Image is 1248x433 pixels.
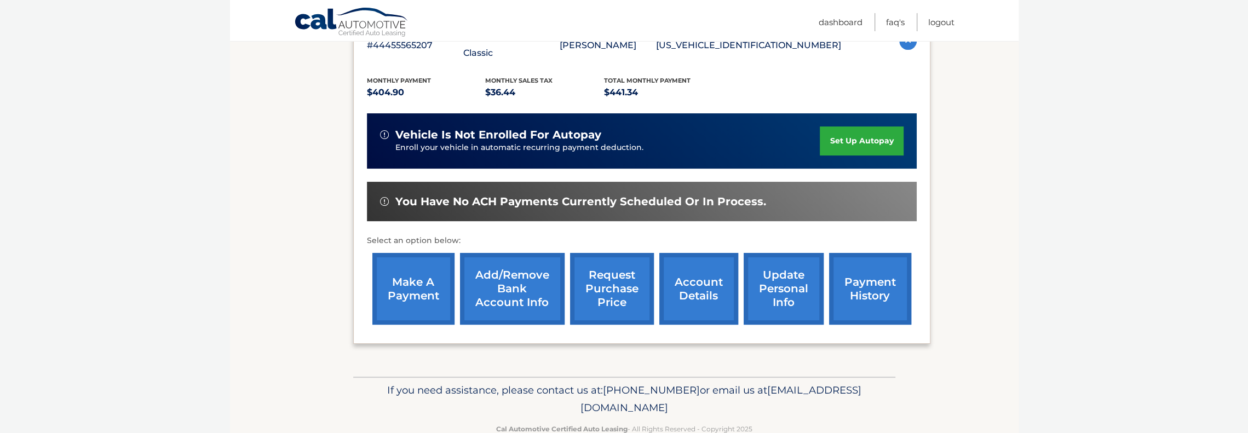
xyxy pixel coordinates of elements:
[659,253,738,325] a: account details
[460,253,565,325] a: Add/Remove bank account info
[395,142,820,154] p: Enroll your vehicle in automatic recurring payment deduction.
[294,7,409,39] a: Cal Automotive
[372,253,455,325] a: make a payment
[496,425,628,433] strong: Cal Automotive Certified Auto Leasing
[560,38,656,53] p: [PERSON_NAME]
[367,38,463,53] p: #44455565207
[367,77,431,84] span: Monthly Payment
[604,77,691,84] span: Total Monthly Payment
[744,253,824,325] a: update personal info
[604,85,723,100] p: $441.34
[829,253,911,325] a: payment history
[928,13,954,31] a: Logout
[380,197,389,206] img: alert-white.svg
[380,130,389,139] img: alert-white.svg
[463,30,560,61] p: 2023 Ram 1500 Classic
[367,85,486,100] p: $404.90
[360,382,888,417] p: If you need assistance, please contact us at: or email us at
[820,126,903,155] a: set up autopay
[485,77,553,84] span: Monthly sales Tax
[367,234,917,247] p: Select an option below:
[819,13,862,31] a: Dashboard
[603,384,700,396] span: [PHONE_NUMBER]
[580,384,861,414] span: [EMAIL_ADDRESS][DOMAIN_NAME]
[886,13,905,31] a: FAQ's
[395,128,601,142] span: vehicle is not enrolled for autopay
[656,38,841,53] p: [US_VEHICLE_IDENTIFICATION_NUMBER]
[485,85,604,100] p: $36.44
[395,195,766,209] span: You have no ACH payments currently scheduled or in process.
[570,253,654,325] a: request purchase price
